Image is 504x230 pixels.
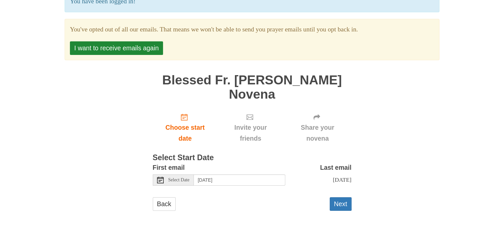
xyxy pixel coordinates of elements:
div: Click "Next" to confirm your start date first. [217,108,283,147]
h1: Blessed Fr. [PERSON_NAME] Novena [153,73,352,101]
a: Back [153,197,176,211]
button: I want to receive emails again [70,41,163,55]
span: [DATE] [333,176,351,183]
section: You've opted out of all our emails. That means we won't be able to send you prayer emails until y... [70,24,434,35]
span: Invite your friends [224,122,277,144]
label: Last email [320,162,352,173]
a: Choose start date [153,108,218,147]
button: Next [330,197,352,211]
span: Share your novena [290,122,345,144]
span: Choose start date [159,122,211,144]
h3: Select Start Date [153,154,352,162]
span: Select Date [168,178,190,182]
div: Click "Next" to confirm your start date first. [284,108,352,147]
label: First email [153,162,185,173]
